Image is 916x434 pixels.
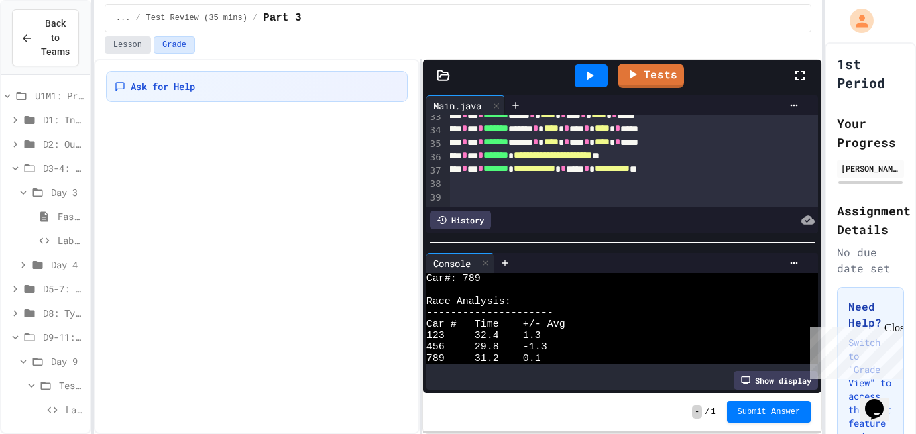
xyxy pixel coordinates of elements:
[426,164,443,178] div: 37
[146,13,247,23] span: Test Review (35 mins)
[43,306,84,320] span: D8: Type Casting
[711,406,715,417] span: 1
[426,353,541,364] span: 789 31.2 0.1
[692,405,702,419] span: -
[426,191,443,205] div: 39
[154,36,195,54] button: Grade
[426,341,547,353] span: 456 29.8 -1.3
[805,322,903,379] iframe: chat widget
[426,124,443,138] div: 34
[58,209,84,223] span: Fast Start
[426,138,443,151] div: 35
[734,371,818,390] div: Show display
[426,256,477,270] div: Console
[738,406,801,417] span: Submit Answer
[426,307,553,319] span: ---------------------
[43,137,84,151] span: D2: Output and Compiling Code
[253,13,257,23] span: /
[426,95,505,115] div: Main.java
[426,296,511,307] span: Race Analysis:
[426,99,488,113] div: Main.java
[116,13,131,23] span: ...
[426,319,565,330] span: Car # Time +/- Avg
[848,299,893,331] h3: Need Help?
[837,114,904,152] h2: Your Progress
[426,178,443,191] div: 38
[426,330,541,341] span: 123 32.4 1.3
[727,401,811,423] button: Submit Answer
[41,17,70,59] span: Back to Teams
[836,5,877,36] div: My Account
[131,80,195,93] span: Ask for Help
[426,273,481,284] span: Car#: 789
[426,253,494,273] div: Console
[263,10,302,26] span: Part 3
[35,89,84,103] span: U1M1: Primitives, Variables, Basic I/O
[58,233,84,248] span: Lab Lecture
[837,244,904,276] div: No due date set
[43,161,84,175] span: D3-4: Variables and Input
[426,151,443,164] div: 36
[51,185,84,199] span: Day 3
[43,282,84,296] span: D5-7: Data Types and Number Calculations
[59,378,84,392] span: Test Review (35 mins)
[12,9,79,66] button: Back to Teams
[837,201,904,239] h2: Assignment Details
[426,111,443,124] div: 33
[618,64,684,88] a: Tests
[43,330,84,344] span: D9-11: Module Wrap Up
[860,380,903,421] iframe: chat widget
[705,406,709,417] span: /
[837,54,904,92] h1: 1st Period
[841,162,900,174] div: [PERSON_NAME]
[105,36,151,54] button: Lesson
[5,5,93,85] div: Chat with us now!Close
[51,258,84,272] span: Day 4
[43,113,84,127] span: D1: Intro to APCSA
[66,402,84,417] span: Lab - Hidden Figures: Launch Weight Calculator
[135,13,140,23] span: /
[430,211,491,229] div: History
[51,354,84,368] span: Day 9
